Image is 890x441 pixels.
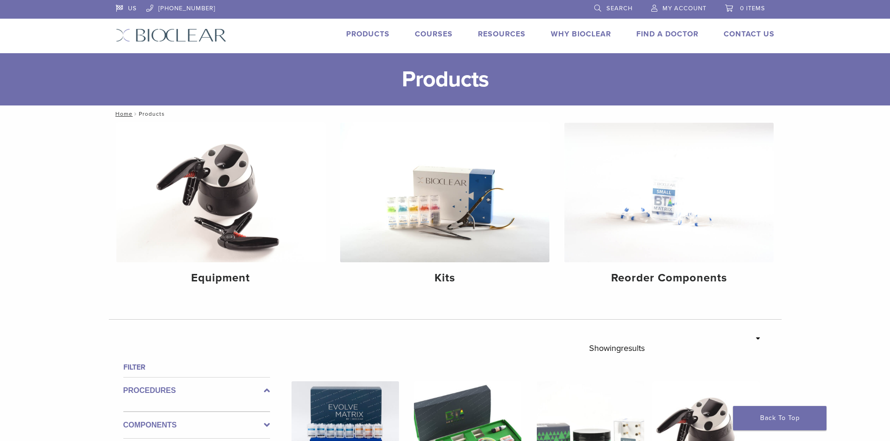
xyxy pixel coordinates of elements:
a: Resources [478,29,526,39]
span: Search [606,5,633,12]
label: Components [123,420,270,431]
nav: Products [109,105,782,122]
p: Showing results [589,338,645,358]
a: Home [113,111,133,117]
img: Kits [340,123,549,262]
a: Find A Doctor [636,29,698,39]
img: Equipment [116,123,326,262]
span: / [133,112,139,116]
h4: Filter [123,362,270,373]
a: Back To Top [733,406,826,430]
img: Bioclear [116,28,227,42]
a: Why Bioclear [551,29,611,39]
span: My Account [662,5,706,12]
h4: Kits [348,270,542,287]
a: Reorder Components [564,123,774,293]
a: Contact Us [724,29,775,39]
a: Courses [415,29,453,39]
a: Equipment [116,123,326,293]
label: Procedures [123,385,270,396]
img: Reorder Components [564,123,774,262]
h4: Reorder Components [572,270,766,287]
span: 0 items [740,5,765,12]
a: Products [346,29,390,39]
a: Kits [340,123,549,293]
h4: Equipment [124,270,318,287]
